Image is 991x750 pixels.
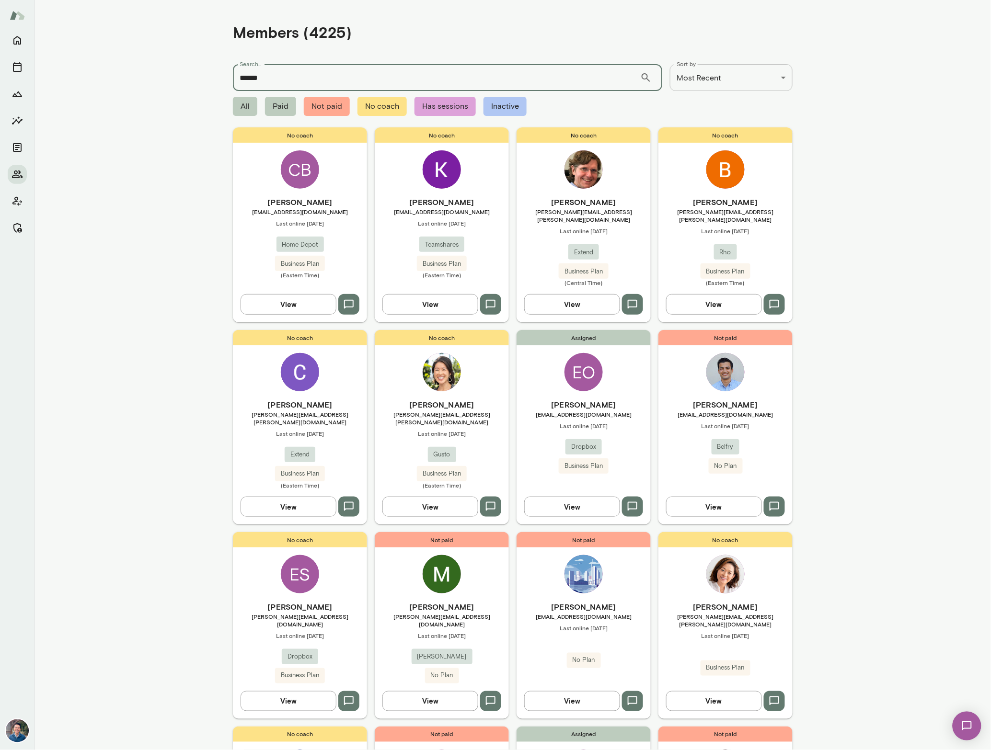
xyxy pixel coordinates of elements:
span: Dropbox [282,652,318,661]
button: Growth Plan [8,84,27,103]
div: EO [565,353,603,391]
span: Business Plan [559,461,609,471]
span: [PERSON_NAME][EMAIL_ADDRESS][PERSON_NAME][DOMAIN_NAME] [658,613,793,628]
span: Not paid [375,532,509,547]
span: (Eastern Time) [375,271,509,279]
span: No coach [233,330,367,345]
span: [PERSON_NAME][EMAIL_ADDRESS][PERSON_NAME][DOMAIN_NAME] [658,208,793,223]
h6: [PERSON_NAME] [375,601,509,613]
h6: [PERSON_NAME] [233,601,367,613]
span: No Plan [425,671,459,681]
span: (Central Time) [517,279,651,286]
div: CB [281,150,319,189]
button: View [666,497,762,517]
span: [EMAIL_ADDRESS][DOMAIN_NAME] [517,613,651,620]
span: Business Plan [701,267,750,276]
button: Home [8,31,27,50]
h6: [PERSON_NAME] [233,196,367,208]
span: No coach [375,127,509,143]
span: Last online [DATE] [658,632,793,639]
button: View [666,294,762,314]
img: Elaine Hsu [706,555,745,593]
span: Assigned [517,727,651,742]
span: Assigned [517,330,651,345]
img: Mike Mella [423,555,461,593]
h6: [PERSON_NAME] [658,601,793,613]
span: Not paid [304,97,350,116]
button: View [241,294,336,314]
span: No coach [658,127,793,143]
span: No coach [658,532,793,547]
span: [PERSON_NAME][EMAIL_ADDRESS][PERSON_NAME][DOMAIN_NAME] [375,410,509,426]
span: No coach [517,127,651,143]
span: No Plan [567,656,601,665]
span: Dropbox [565,442,602,452]
span: Last online [DATE] [375,430,509,437]
span: [PERSON_NAME][EMAIL_ADDRESS][PERSON_NAME][DOMAIN_NAME] [517,208,651,223]
span: (Eastern Time) [375,481,509,489]
h6: [PERSON_NAME] [658,399,793,410]
span: No coach [233,727,367,742]
span: [EMAIL_ADDRESS][DOMAIN_NAME] [233,208,367,216]
button: View [524,691,620,711]
span: (Eastern Time) [233,481,367,489]
span: [PERSON_NAME][EMAIL_ADDRESS][PERSON_NAME][DOMAIN_NAME] [233,410,367,426]
h6: [PERSON_NAME] [517,196,651,208]
span: Rho [714,248,737,257]
span: Last online [DATE] [375,632,509,639]
span: Last online [DATE] [233,632,367,639]
span: Business Plan [417,259,467,269]
img: Mento [10,6,25,24]
label: Search... [240,60,262,68]
button: View [382,497,478,517]
button: Client app [8,192,27,211]
span: Has sessions [415,97,476,116]
button: Manage [8,218,27,238]
span: [EMAIL_ADDRESS][DOMAIN_NAME] [375,208,509,216]
span: Not paid [658,727,793,742]
h6: [PERSON_NAME] [517,601,651,613]
button: View [241,691,336,711]
h6: [PERSON_NAME] [375,399,509,410]
h6: [PERSON_NAME] [658,196,793,208]
span: Business Plan [701,663,750,673]
span: Not paid [517,532,651,547]
span: Last online [DATE] [233,430,367,437]
button: Members [8,165,27,184]
span: No coach [357,97,407,116]
button: View [524,294,620,314]
span: Business Plan [275,469,325,478]
span: Belfry [712,442,739,452]
span: All [233,97,257,116]
h6: [PERSON_NAME] [233,399,367,410]
span: Paid [265,97,296,116]
button: View [666,691,762,711]
button: View [241,497,336,517]
span: Teamshares [419,240,464,250]
span: [EMAIL_ADDRESS][DOMAIN_NAME] [517,410,651,418]
h6: [PERSON_NAME] [375,196,509,208]
span: [PERSON_NAME][EMAIL_ADDRESS][DOMAIN_NAME] [375,613,509,628]
span: Business Plan [559,267,609,276]
span: No coach [233,532,367,547]
span: Last online [DATE] [375,219,509,227]
span: [EMAIL_ADDRESS][DOMAIN_NAME] [658,410,793,418]
span: No coach [233,127,367,143]
div: Most Recent [670,64,793,91]
img: Cody Solomon [565,555,603,593]
button: Documents [8,138,27,157]
span: Not paid [375,727,509,742]
span: Last online [DATE] [517,422,651,430]
span: Last online [DATE] [517,227,651,235]
span: Business Plan [275,671,325,681]
span: (Eastern Time) [233,271,367,279]
span: Last online [DATE] [658,422,793,430]
img: Jordan Wallach [706,353,745,391]
span: Business Plan [275,259,325,269]
span: Gusto [428,450,456,459]
button: Sessions [8,57,27,77]
img: Brendan Feehan [706,150,745,189]
button: View [382,691,478,711]
button: View [382,294,478,314]
button: View [524,497,620,517]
